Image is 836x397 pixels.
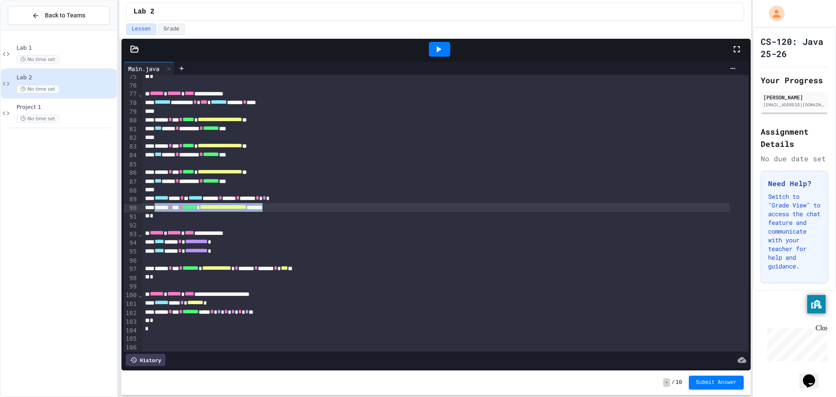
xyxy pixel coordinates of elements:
div: 93 [124,230,138,239]
div: 96 [124,257,138,265]
div: Main.java [124,64,164,73]
button: Lesson [126,24,156,35]
div: 92 [124,221,138,230]
button: privacy banner [807,295,826,313]
div: 100 [124,291,138,300]
span: Project 1 [17,104,115,111]
span: No time set [17,115,59,123]
div: 82 [124,134,138,143]
div: [EMAIL_ADDRESS][DOMAIN_NAME] [763,102,826,108]
div: 88 [124,187,138,195]
div: 83 [124,143,138,151]
span: Lab 1 [17,44,115,52]
div: 85 [124,160,138,169]
span: No time set [17,85,59,93]
div: 94 [124,239,138,248]
div: 86 [124,169,138,177]
button: Back to Teams [8,6,110,25]
span: Fold line [138,91,142,98]
span: Submit Answer [696,379,737,386]
div: 98 [124,274,138,283]
h1: CS-120: Java 25-26 [761,35,828,60]
div: 99 [124,282,138,291]
div: 102 [124,309,138,318]
div: 84 [124,151,138,160]
div: 81 [124,125,138,134]
div: 91 [124,213,138,221]
div: 95 [124,248,138,256]
div: 87 [124,178,138,187]
h2: Your Progress [761,74,828,86]
div: 101 [124,300,138,309]
div: 104 [124,326,138,335]
iframe: chat widget [764,324,827,361]
button: Grade [158,24,185,35]
div: Chat with us now!Close [3,3,60,55]
span: 10 [676,379,682,386]
div: 103 [124,318,138,326]
div: No due date set [761,153,828,164]
div: 90 [124,204,138,213]
h2: Assignment Details [761,126,828,150]
div: [PERSON_NAME] [763,93,826,101]
div: 76 [124,81,138,90]
div: 77 [124,90,138,98]
div: Main.java [124,62,175,75]
iframe: chat widget [799,362,827,388]
span: / [672,379,675,386]
div: 89 [124,195,138,204]
h3: Need Help? [768,178,821,189]
span: - [663,378,670,387]
div: 78 [124,99,138,108]
button: Submit Answer [689,376,744,390]
div: 97 [124,265,138,274]
span: Fold line [138,231,142,238]
div: 105 [124,335,138,343]
span: No time set [17,55,59,64]
span: Lab 2 [134,7,155,17]
span: Lab 2 [17,74,115,81]
div: My Account [760,3,787,24]
div: History [126,354,165,366]
span: Fold line [138,292,142,299]
div: 79 [124,108,138,116]
span: Back to Teams [45,11,85,20]
div: 80 [124,116,138,125]
div: 75 [124,73,138,81]
p: Switch to "Grade View" to access the chat feature and communicate with your teacher for help and ... [768,192,821,271]
div: 106 [124,343,138,352]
